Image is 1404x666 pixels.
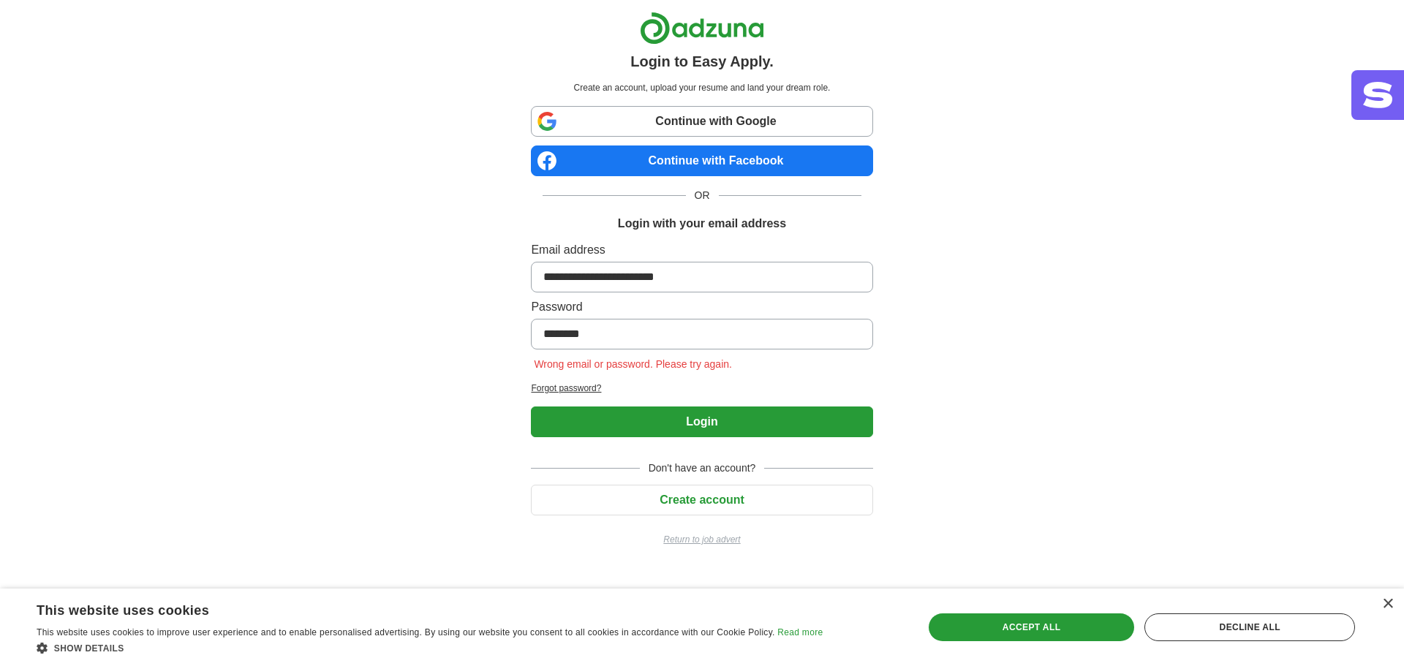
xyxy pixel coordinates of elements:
div: This website uses cookies [37,597,786,619]
button: Create account [531,485,872,515]
a: Continue with Google [531,106,872,137]
span: This website uses cookies to improve user experience and to enable personalised advertising. By u... [37,627,775,637]
a: Return to job advert [531,533,872,546]
h1: Login with your email address [618,215,786,232]
button: Login [531,406,872,437]
img: Adzuna logo [640,12,764,45]
a: Create account [531,493,872,506]
label: Password [531,298,872,316]
p: Create an account, upload your resume and land your dream role. [534,81,869,94]
span: Don't have an account? [640,461,765,476]
a: Continue with Facebook [531,145,872,176]
label: Email address [531,241,872,259]
span: Show details [54,643,124,654]
h1: Login to Easy Apply. [630,50,774,72]
span: OR [686,188,719,203]
div: Show details [37,640,823,655]
div: Close [1382,599,1393,610]
a: Read more, opens a new window [777,627,823,637]
a: Forgot password? [531,382,872,395]
div: Decline all [1144,613,1355,641]
span: Wrong email or password. Please try again. [531,358,735,370]
div: Accept all [929,613,1135,641]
